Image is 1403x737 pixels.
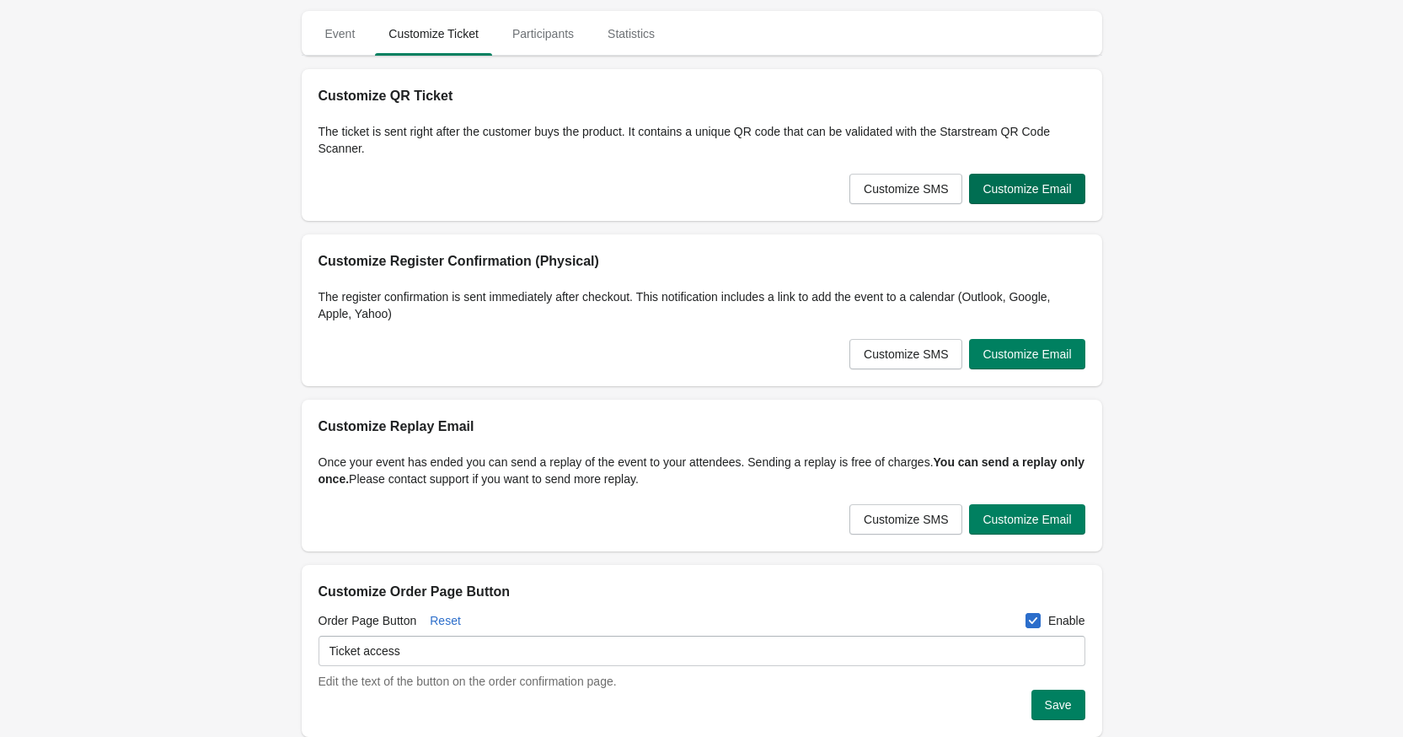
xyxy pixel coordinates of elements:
[319,123,1085,157] p: The ticket is sent right after the customer buys the product. It contains a unique QR code that c...
[1048,612,1085,629] span: Enable
[1045,698,1072,712] span: Save
[969,339,1084,369] button: Customize Email
[849,174,962,204] button: Customize SMS
[319,86,1085,106] h2: Customize QR Ticket
[594,19,668,49] span: Statistics
[319,673,1085,690] div: Edit the text of the button on the order confirmation page.
[864,513,948,526] span: Customize SMS
[319,251,1085,272] h2: Customize Register Confirmation (Physical)
[319,288,1085,322] p: The register confirmation is sent immediately after checkout. This notification includes a link t...
[319,612,417,629] label: Order Page Button
[430,614,461,627] span: Reset
[969,174,1084,204] button: Customize Email
[849,504,962,535] button: Customize SMS
[499,19,587,49] span: Participants
[423,605,468,636] button: Reset
[375,19,492,49] span: Customize Ticket
[864,347,948,361] span: Customize SMS
[969,504,1084,535] button: Customize Email
[849,339,962,369] button: Customize SMS
[864,182,948,196] span: Customize SMS
[319,582,1085,602] h2: Customize Order Page Button
[983,347,1071,361] span: Customize Email
[319,454,1085,487] p: Once your event has ended you can send a replay of the event to your attendees. Sending a replay ...
[983,513,1071,526] span: Customize Email
[1031,690,1085,720] button: Save
[319,417,1085,437] h2: Customize Replay Email
[983,182,1071,196] span: Customize Email
[312,19,369,49] span: Event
